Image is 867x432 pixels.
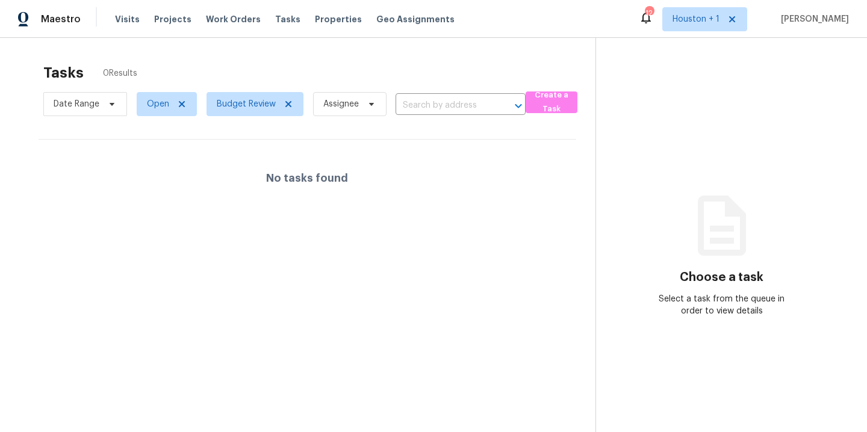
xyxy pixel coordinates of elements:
[41,13,81,25] span: Maestro
[526,91,577,113] button: Create a Task
[323,98,359,110] span: Assignee
[43,67,84,79] h2: Tasks
[147,98,169,110] span: Open
[510,97,527,114] button: Open
[217,98,276,110] span: Budget Review
[266,172,348,184] h4: No tasks found
[673,13,719,25] span: Houston + 1
[315,13,362,25] span: Properties
[54,98,99,110] span: Date Range
[659,293,785,317] div: Select a task from the queue in order to view details
[103,67,137,79] span: 0 Results
[115,13,140,25] span: Visits
[154,13,191,25] span: Projects
[776,13,849,25] span: [PERSON_NAME]
[275,15,300,23] span: Tasks
[206,13,261,25] span: Work Orders
[532,88,571,116] span: Create a Task
[376,13,455,25] span: Geo Assignments
[645,7,653,19] div: 12
[680,271,763,283] h3: Choose a task
[396,96,492,115] input: Search by address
